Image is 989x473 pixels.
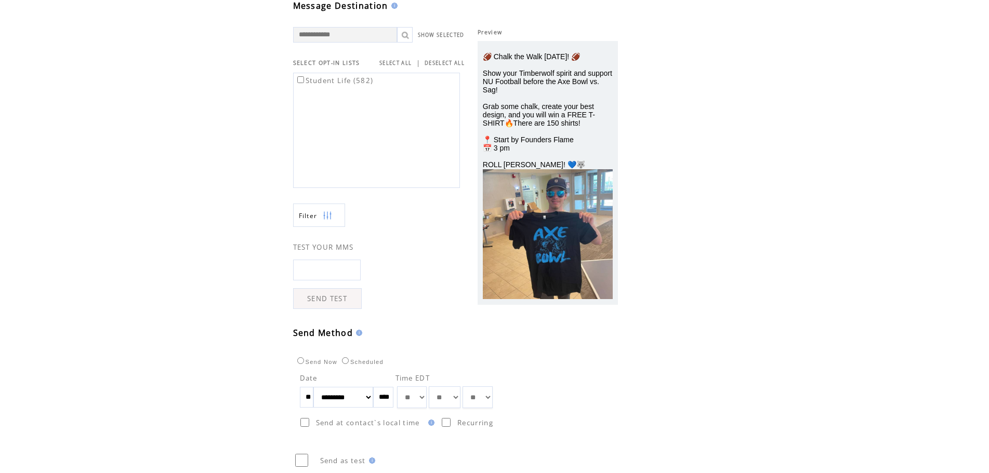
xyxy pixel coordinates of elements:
[366,457,375,464] img: help.gif
[295,76,374,85] label: Student Life (582)
[395,373,430,383] span: Time EDT
[293,288,362,309] a: SEND TEST
[293,242,354,252] span: TEST YOUR MMS
[339,359,384,365] label: Scheduled
[299,211,318,220] span: Show filters
[353,330,362,336] img: help.gif
[457,418,493,427] span: Recurring
[293,59,360,66] span: SELECT OPT-IN LISTS
[323,204,332,227] img: filters.png
[478,29,502,36] span: Preview
[416,58,420,67] span: |
[300,373,318,383] span: Date
[316,418,420,427] span: Send at contact`s local time
[320,456,366,465] span: Send as test
[293,327,353,339] span: Send Method
[388,3,398,9] img: help.gif
[297,76,304,83] input: Student Life (582)
[425,60,465,66] a: DESELECT ALL
[295,359,337,365] label: Send Now
[297,357,304,364] input: Send Now
[379,60,412,66] a: SELECT ALL
[293,204,345,227] a: Filter
[425,420,434,426] img: help.gif
[483,52,612,169] span: 🏈 Chalk the Walk [DATE]! 🏈 Show your Timberwolf spirit and support NU Football before the Axe Bow...
[342,357,349,364] input: Scheduled
[418,32,465,38] a: SHOW SELECTED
